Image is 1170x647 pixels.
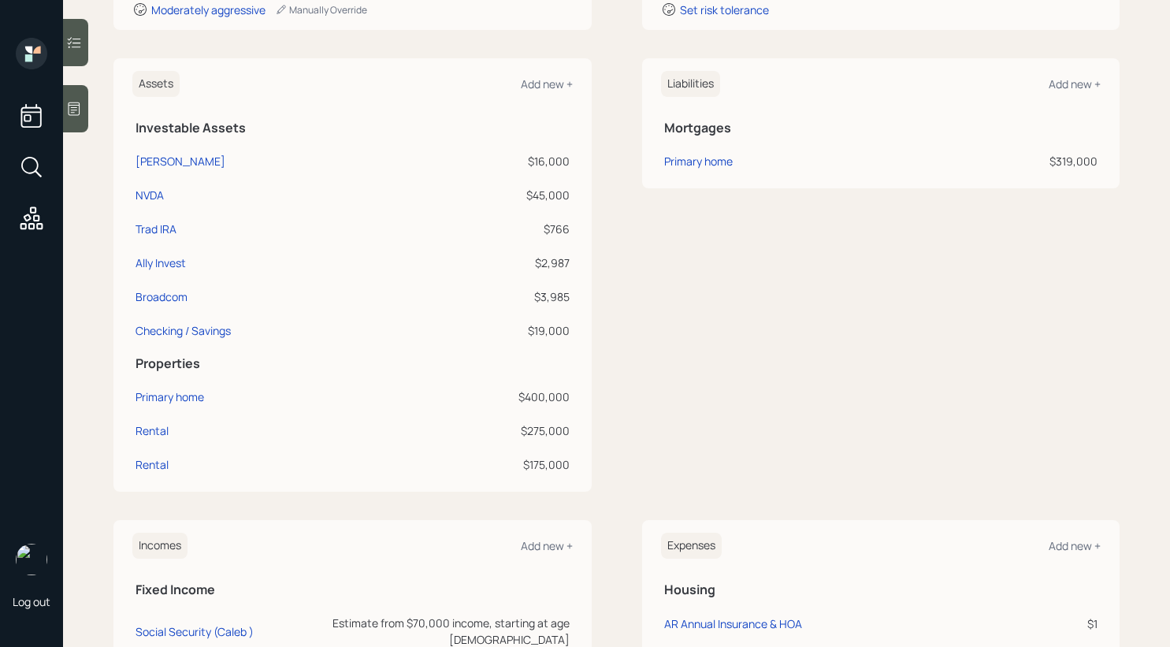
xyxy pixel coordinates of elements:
[1049,76,1101,91] div: Add new +
[417,322,570,339] div: $19,000
[521,538,573,553] div: Add new +
[13,594,50,609] div: Log out
[151,2,266,17] div: Moderately aggressive
[136,221,176,237] div: Trad IRA
[417,422,570,439] div: $275,000
[16,544,47,575] img: retirable_logo.png
[136,356,570,371] h5: Properties
[919,153,1098,169] div: $319,000
[661,533,722,559] h6: Expenses
[417,221,570,237] div: $766
[136,187,164,203] div: NVDA
[664,616,802,631] div: AR Annual Insurance & HOA
[136,422,169,439] div: Rental
[136,255,186,271] div: Ally Invest
[417,288,570,305] div: $3,985
[136,121,570,136] h5: Investable Assets
[136,322,231,339] div: Checking / Savings
[664,153,733,169] div: Primary home
[136,288,188,305] div: Broadcom
[680,2,769,17] div: Set risk tolerance
[417,187,570,203] div: $45,000
[661,71,720,97] h6: Liabilities
[417,153,570,169] div: $16,000
[664,121,1098,136] h5: Mortgages
[136,624,254,639] div: Social Security (Caleb )
[417,456,570,473] div: $175,000
[664,582,1098,597] h5: Housing
[136,153,225,169] div: [PERSON_NAME]
[1049,538,1101,553] div: Add new +
[275,3,367,17] div: Manually Override
[132,71,180,97] h6: Assets
[136,389,204,405] div: Primary home
[417,255,570,271] div: $2,987
[521,76,573,91] div: Add new +
[136,456,169,473] div: Rental
[132,533,188,559] h6: Incomes
[925,615,1098,632] div: $1
[136,582,570,597] h5: Fixed Income
[417,389,570,405] div: $400,000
